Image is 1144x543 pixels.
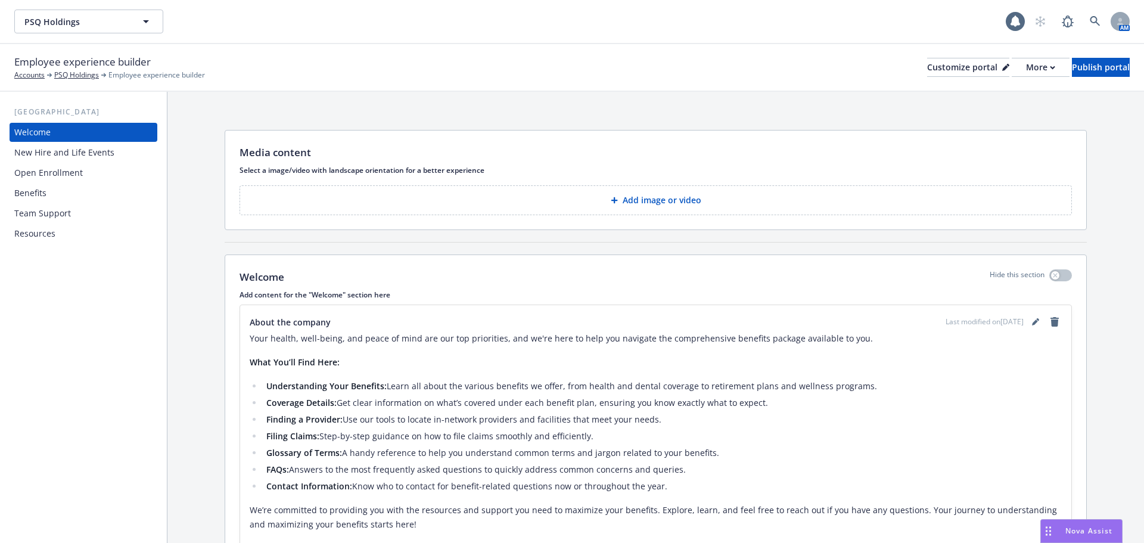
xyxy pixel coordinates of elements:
[10,106,157,118] div: [GEOGRAPHIC_DATA]
[263,446,1062,460] li: A handy reference to help you understand common terms and jargon related to your benefits.
[266,414,343,425] strong: Finding a Provider:
[1072,58,1130,76] div: Publish portal
[14,70,45,80] a: Accounts
[1047,315,1062,329] a: remove
[10,204,157,223] a: Team Support
[240,185,1072,215] button: Add image or video
[946,317,1024,327] span: Last modified on [DATE]
[266,430,319,442] strong: Filing Claims:
[14,163,83,182] div: Open Enrollment
[263,412,1062,427] li: Use our tools to locate in-network providers and facilities that meet your needs.
[14,204,71,223] div: Team Support
[250,356,340,368] strong: What You’ll Find Here:
[623,194,701,206] p: Add image or video
[14,54,151,70] span: Employee experience builder
[266,464,289,475] strong: FAQs:
[14,10,163,33] button: PSQ Holdings
[250,503,1062,532] p: We’re committed to providing you with the resources and support you need to maximize your benefit...
[10,184,157,203] a: Benefits
[240,165,1072,175] p: Select a image/video with landscape orientation for a better experience
[266,380,387,392] strong: Understanding Your Benefits:
[240,145,311,160] p: Media content
[990,269,1044,285] p: Hide this section
[927,58,1009,76] div: Customize portal
[24,15,128,28] span: PSQ Holdings
[54,70,99,80] a: PSQ Holdings
[108,70,205,80] span: Employee experience builder
[1065,526,1112,536] span: Nova Assist
[1041,520,1056,542] div: Drag to move
[10,224,157,243] a: Resources
[14,184,46,203] div: Benefits
[1072,58,1130,77] button: Publish portal
[14,143,114,162] div: New Hire and Life Events
[14,224,55,243] div: Resources
[266,480,352,492] strong: Contact Information:
[10,163,157,182] a: Open Enrollment
[240,290,1072,300] p: Add content for the "Welcome" section here
[266,447,342,458] strong: Glossary of Terms:
[14,123,51,142] div: Welcome
[263,379,1062,393] li: Learn all about the various benefits we offer, from health and dental coverage to retirement plan...
[240,269,284,285] p: Welcome
[263,463,1062,477] li: Answers to the most frequently asked questions to quickly address common concerns and queries.
[1028,10,1052,33] a: Start snowing
[263,479,1062,494] li: Know who to contact for benefit-related questions now or throughout the year.
[1056,10,1080,33] a: Report a Bug
[1083,10,1107,33] a: Search
[1028,315,1043,329] a: editPencil
[250,316,331,328] span: About the company
[10,123,157,142] a: Welcome
[927,58,1009,77] button: Customize portal
[266,397,337,408] strong: Coverage Details:
[1012,58,1070,77] button: More
[250,331,1062,346] p: Your health, well-being, and peace of mind are our top priorities, and we're here to help you nav...
[10,143,157,162] a: New Hire and Life Events
[1040,519,1123,543] button: Nova Assist
[1026,58,1055,76] div: More
[263,429,1062,443] li: Step-by-step guidance on how to file claims smoothly and efficiently.
[263,396,1062,410] li: Get clear information on what’s covered under each benefit plan, ensuring you know exactly what t...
